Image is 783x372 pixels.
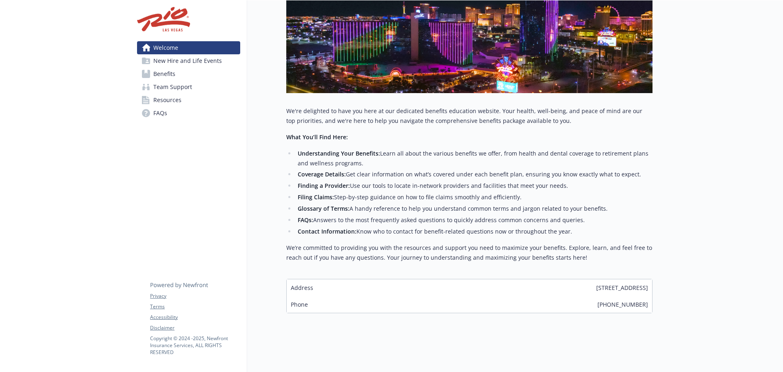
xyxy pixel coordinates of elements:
a: New Hire and Life Events [137,54,240,67]
span: [PHONE_NUMBER] [597,300,648,309]
p: Copyright © 2024 - 2025 , Newfront Insurance Services, ALL RIGHTS RESERVED [150,335,240,356]
span: FAQs [153,107,167,120]
strong: Understanding Your Benefits: [298,149,380,157]
a: Benefits [137,67,240,80]
a: Welcome [137,41,240,54]
span: Address [291,283,313,292]
a: Resources [137,94,240,107]
span: Team Support [153,80,192,94]
strong: Glossary of Terms: [298,205,349,212]
span: Benefits [153,67,175,80]
li: Answers to the most frequently asked questions to quickly address common concerns and queries. [295,215,652,225]
li: Step-by-step guidance on how to file claims smoothly and efficiently. [295,192,652,202]
li: Know who to contact for benefit-related questions now or throughout the year. [295,227,652,236]
a: Terms [150,303,240,310]
strong: Contact Information: [298,227,356,235]
li: Use our tools to locate in-network providers and facilities that meet your needs. [295,181,652,191]
a: Team Support [137,80,240,94]
strong: FAQs: [298,216,313,224]
p: We’re committed to providing you with the resources and support you need to maximize your benefit... [286,243,652,263]
li: Learn all about the various benefits we offer, from health and dental coverage to retirement plan... [295,149,652,168]
span: Phone [291,300,308,309]
strong: Finding a Provider: [298,182,350,189]
a: Accessibility [150,314,240,321]
li: Get clear information on what’s covered under each benefit plan, ensuring you know exactly what t... [295,169,652,179]
a: Privacy [150,292,240,300]
strong: Filing Claims: [298,193,334,201]
span: New Hire and Life Events [153,54,222,67]
p: We're delighted to have you here at our dedicated benefits education website. Your health, well-b... [286,106,652,126]
li: A handy reference to help you understand common terms and jargon related to your benefits. [295,204,652,214]
span: [STREET_ADDRESS] [596,283,648,292]
strong: Coverage Details: [298,170,346,178]
a: Disclaimer [150,324,240,332]
span: Welcome [153,41,178,54]
a: FAQs [137,107,240,120]
strong: What You’ll Find Here: [286,133,348,141]
span: Resources [153,94,181,107]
